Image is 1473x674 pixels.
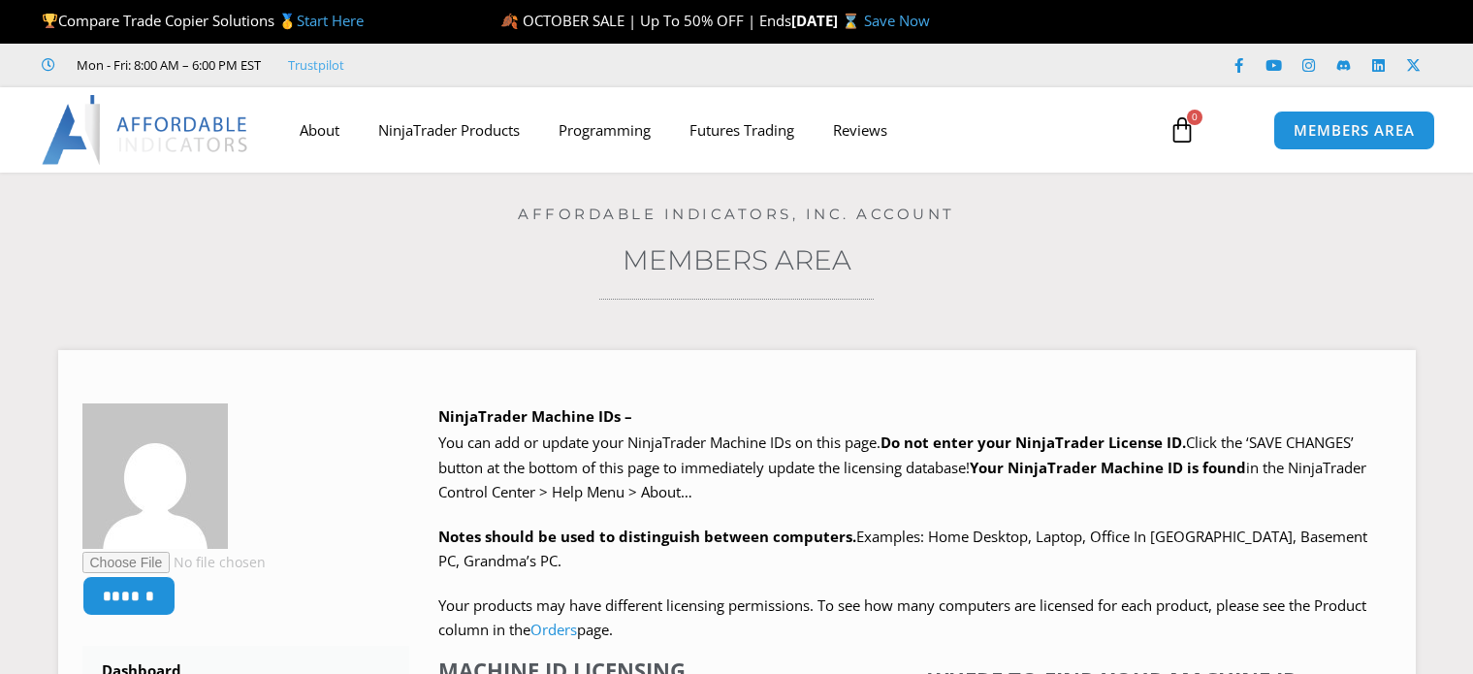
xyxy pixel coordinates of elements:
span: Your products may have different licensing permissions. To see how many computers are licensed fo... [438,595,1366,640]
nav: Menu [280,108,1149,152]
a: About [280,108,359,152]
img: 🏆 [43,14,57,28]
img: LogoAI | Affordable Indicators – NinjaTrader [42,95,250,165]
span: 0 [1187,110,1202,125]
a: Orders [530,620,577,639]
b: Do not enter your NinjaTrader License ID. [881,433,1186,452]
span: Mon - Fri: 8:00 AM – 6:00 PM EST [72,53,261,77]
a: Affordable Indicators, Inc. Account [518,205,955,223]
a: Trustpilot [288,53,344,77]
img: 9b1f5fe0b9cfc699a0cb3ee65d96f17d4773541739bf551508fcd47b539dd305 [82,403,228,549]
a: 0 [1139,102,1225,158]
a: Reviews [814,108,907,152]
span: Click the ‘SAVE CHANGES’ button at the bottom of this page to immediately update the licensing da... [438,433,1366,501]
a: NinjaTrader Products [359,108,539,152]
a: MEMBERS AREA [1273,111,1435,150]
span: Compare Trade Copier Solutions 🥇 [42,11,364,30]
span: MEMBERS AREA [1294,123,1415,138]
a: Members Area [623,243,851,276]
a: Save Now [864,11,930,30]
strong: Notes should be used to distinguish between computers. [438,527,856,546]
span: Examples: Home Desktop, Laptop, Office In [GEOGRAPHIC_DATA], Basement PC, Grandma’s PC. [438,527,1367,571]
a: Programming [539,108,670,152]
strong: [DATE] ⌛ [791,11,864,30]
a: Start Here [297,11,364,30]
b: NinjaTrader Machine IDs – [438,406,632,426]
span: 🍂 OCTOBER SALE | Up To 50% OFF | Ends [500,11,791,30]
a: Futures Trading [670,108,814,152]
strong: Your NinjaTrader Machine ID is found [970,458,1246,477]
span: You can add or update your NinjaTrader Machine IDs on this page. [438,433,881,452]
